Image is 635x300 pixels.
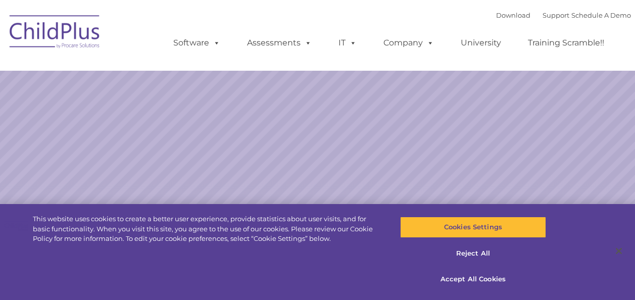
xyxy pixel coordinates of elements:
a: Software [163,33,230,53]
a: Schedule A Demo [571,11,631,19]
a: Support [543,11,569,19]
a: Assessments [237,33,322,53]
a: Training Scramble!! [518,33,614,53]
button: Accept All Cookies [400,269,546,290]
button: Cookies Settings [400,217,546,238]
button: Close [608,240,630,262]
a: IT [328,33,367,53]
a: University [451,33,511,53]
button: Reject All [400,243,546,264]
font: | [496,11,631,19]
a: Download [496,11,530,19]
div: This website uses cookies to create a better user experience, provide statistics about user visit... [33,214,381,244]
a: Company [373,33,444,53]
img: ChildPlus by Procare Solutions [5,8,106,59]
